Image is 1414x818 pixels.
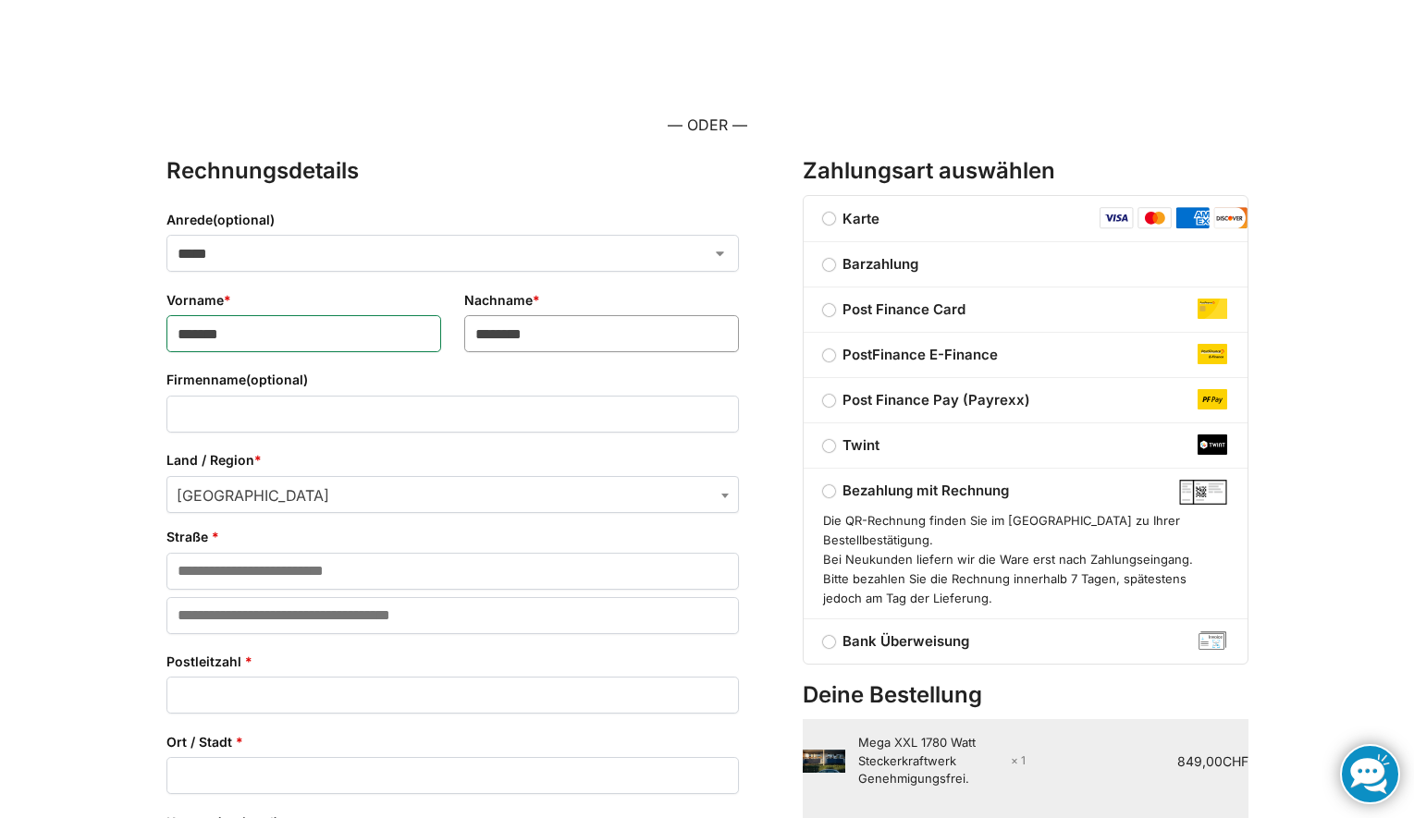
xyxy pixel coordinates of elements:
[166,652,739,672] label: Postleitzahl
[803,679,1248,712] h3: Deine Bestellung
[804,299,1248,321] label: Post Finance Card
[1011,752,1026,769] strong: × 1
[1177,753,1248,769] bdi: 849,00
[858,734,1026,788] div: Mega XXL 1780 Watt Steckerkraftwerk Genehmigungsfrei.
[166,114,1248,138] p: — ODER —
[1198,630,1227,650] img: bank-transfer
[166,732,739,752] label: Ort / Stadt
[1213,207,1248,229] img: discover
[1100,207,1134,229] img: visa
[166,155,739,188] h3: Rechnungsdetails
[803,155,1248,188] h3: Zahlungsart auswählen
[166,29,1248,155] form: Kasse
[166,370,739,390] label: Firmenname
[166,210,739,230] label: Anrede
[804,630,1248,653] label: Bank Überweisung
[213,212,275,227] span: (optional)
[804,344,1248,366] label: PostFinance E-Finance
[246,372,308,387] span: (optional)
[804,253,1248,275] label: Barzahlung
[167,477,738,514] span: Schweiz
[823,502,1228,607] p: Die QR-Rechnung finden Sie im [GEOGRAPHIC_DATA] zu Ihrer Bestellbestätigung. Bei Neukunden liefer...
[1179,480,1228,505] img: Bezahlung mit Rechnung
[1198,344,1227,363] img: post-finance-e-finance
[166,476,739,513] span: Land / Region
[804,389,1248,411] label: Post Finance Pay (Payrexx)
[803,750,845,773] img: 2 Balkonkraftwerke
[1198,389,1227,409] img: post-finance-pay
[166,450,739,470] label: Land / Region
[804,210,900,227] label: Karte
[464,290,739,311] label: Nachname
[166,527,739,547] label: Straße
[1198,299,1227,318] img: post-finance-card
[1198,434,1227,454] img: twint
[804,480,1248,502] label: Bezahlung mit Rechnung
[1223,753,1248,769] span: CHF
[166,290,441,311] label: Vorname
[163,43,1252,95] iframe: Sicherer Rahmen für schnelle Bezahlvorgänge
[1137,207,1172,229] img: mastercard
[1175,207,1210,229] img: amex
[804,434,1248,457] label: Twint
